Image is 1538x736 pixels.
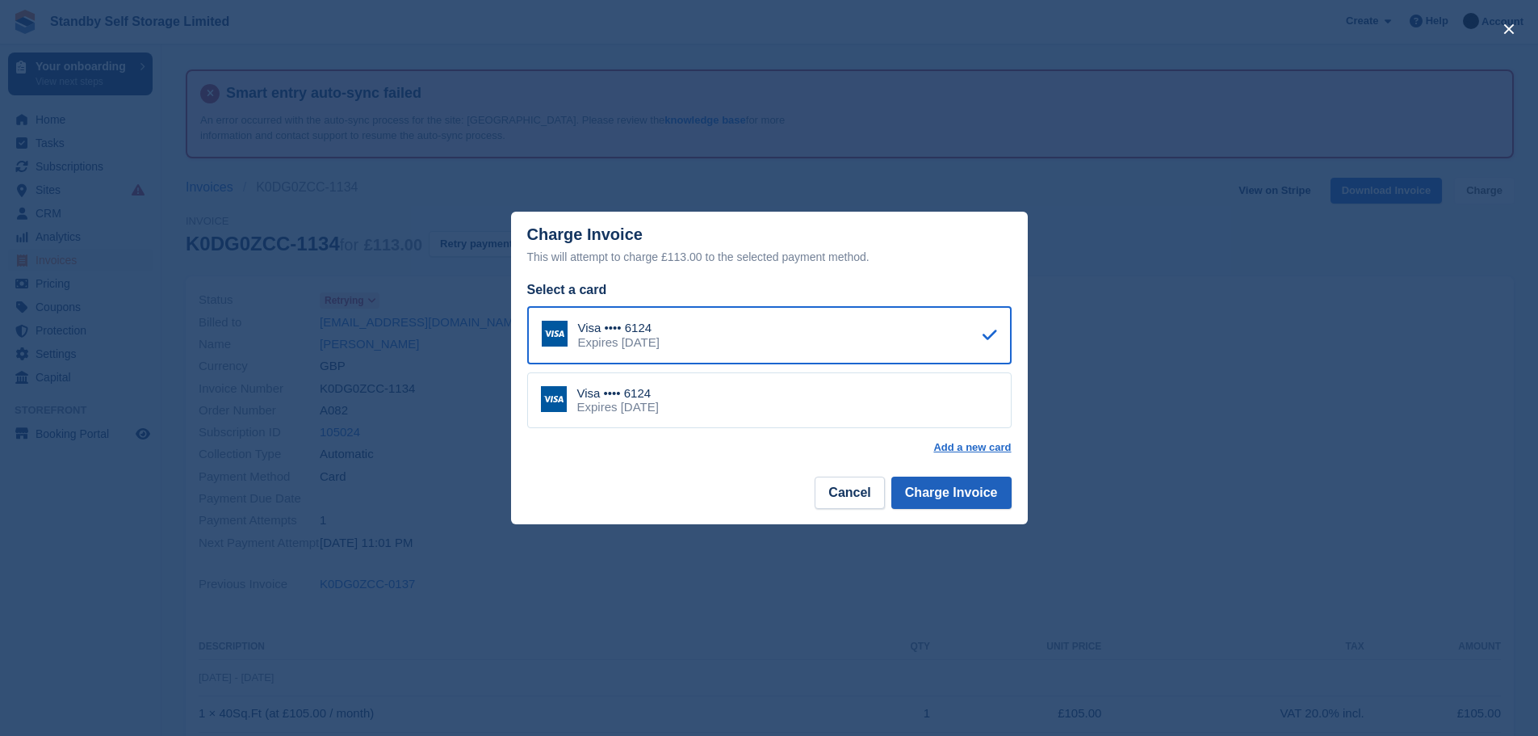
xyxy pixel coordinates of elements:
a: Add a new card [933,441,1011,454]
div: Expires [DATE] [577,400,659,414]
button: Charge Invoice [891,477,1012,509]
img: Visa Logo [542,321,568,347]
div: Charge Invoice [527,225,1012,267]
img: Visa Logo [541,386,567,412]
div: Select a card [527,280,1012,300]
div: Visa •••• 6124 [578,321,660,335]
button: close [1496,16,1522,42]
button: Cancel [815,477,884,509]
div: Visa •••• 6124 [577,386,659,401]
div: Expires [DATE] [578,335,660,350]
div: This will attempt to charge £113.00 to the selected payment method. [527,247,1012,267]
